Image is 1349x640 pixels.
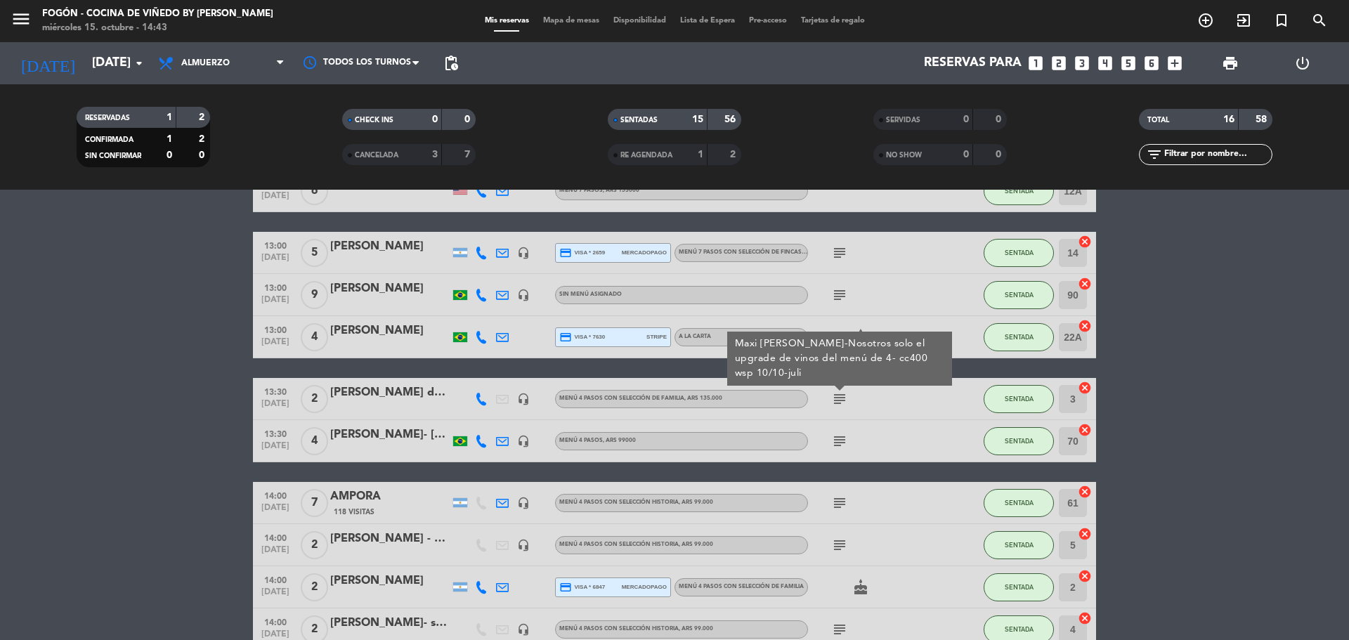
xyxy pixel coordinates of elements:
[258,279,293,295] span: 13:00
[1005,583,1034,591] span: SENTADA
[559,331,572,344] i: credit_card
[1222,55,1239,72] span: print
[1273,12,1290,29] i: turned_in_not
[478,17,536,25] span: Mis reservas
[181,58,230,68] span: Almuerzo
[517,623,530,636] i: headset_mic
[199,112,207,122] strong: 2
[1005,249,1034,256] span: SENTADA
[559,581,572,594] i: credit_card
[1294,55,1311,72] i: power_settings_new
[1142,54,1161,72] i: looks_6
[1005,625,1034,633] span: SENTADA
[167,112,172,122] strong: 1
[1311,12,1328,29] i: search
[559,292,622,297] span: Sin menú asignado
[963,115,969,124] strong: 0
[1005,541,1034,549] span: SENTADA
[886,152,922,159] span: NO SHOW
[620,152,672,159] span: RE AGENDADA
[517,289,530,301] i: headset_mic
[517,435,530,448] i: headset_mic
[1073,54,1091,72] i: looks_3
[1078,569,1092,583] i: cancel
[85,136,133,143] span: CONFIRMADA
[301,573,328,601] span: 2
[831,329,848,346] i: subject
[11,48,85,79] i: [DATE]
[355,117,393,124] span: CHECK INS
[1197,12,1214,29] i: add_circle_outline
[698,150,703,159] strong: 1
[679,334,711,339] span: A LA CARTA
[1235,12,1252,29] i: exit_to_app
[131,55,148,72] i: arrow_drop_down
[1027,54,1045,72] i: looks_one
[301,531,328,559] span: 2
[443,55,460,72] span: pending_actions
[679,584,804,589] span: Menú 4 Pasos con selección de familia
[924,56,1022,70] span: Reservas para
[684,396,722,401] span: , ARS 135.000
[620,117,658,124] span: SENTADAS
[831,433,848,450] i: subject
[258,191,293,207] span: [DATE]
[1078,527,1092,541] i: cancel
[679,499,713,505] span: , ARS 99.000
[1078,235,1092,249] i: cancel
[258,425,293,441] span: 13:30
[1096,54,1114,72] i: looks_4
[330,426,450,444] div: [PERSON_NAME]- [PERSON_NAME]
[258,571,293,587] span: 14:00
[831,621,848,638] i: subject
[464,115,473,124] strong: 0
[258,337,293,353] span: [DATE]
[258,399,293,415] span: [DATE]
[603,438,636,443] span: , ARS 99000
[258,383,293,399] span: 13:30
[1147,117,1169,124] span: TOTAL
[1256,115,1270,124] strong: 58
[1005,437,1034,445] span: SENTADA
[794,17,872,25] span: Tarjetas de regalo
[559,331,605,344] span: visa * 7630
[622,248,667,257] span: mercadopago
[1005,187,1034,195] span: SENTADA
[330,237,450,256] div: [PERSON_NAME]
[464,150,473,159] strong: 7
[258,237,293,253] span: 13:00
[603,188,639,193] span: , ARS 135000
[852,329,869,346] i: cake
[1005,333,1034,341] span: SENTADA
[258,487,293,503] span: 14:00
[1078,277,1092,291] i: cancel
[85,115,130,122] span: RESERVADAS
[1078,611,1092,625] i: cancel
[258,587,293,603] span: [DATE]
[724,115,738,124] strong: 56
[1005,499,1034,507] span: SENTADA
[1119,54,1138,72] i: looks_5
[673,17,742,25] span: Lista de Espera
[606,17,673,25] span: Disponibilidad
[831,495,848,511] i: subject
[536,17,606,25] span: Mapa de mesas
[996,115,1004,124] strong: 0
[258,441,293,457] span: [DATE]
[1166,54,1184,72] i: add_box
[559,581,605,594] span: visa * 6847
[1078,423,1092,437] i: cancel
[559,396,722,401] span: Menú 4 Pasos con selección de familia
[831,244,848,261] i: subject
[42,21,273,35] div: miércoles 15. octubre - 14:43
[1005,395,1034,403] span: SENTADA
[622,582,667,592] span: mercadopago
[1078,319,1092,333] i: cancel
[1266,42,1338,84] div: LOG OUT
[1163,147,1272,162] input: Filtrar por nombre...
[1050,54,1068,72] i: looks_two
[742,17,794,25] span: Pre-acceso
[831,537,848,554] i: subject
[1078,485,1092,499] i: cancel
[330,488,450,506] div: AMPORA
